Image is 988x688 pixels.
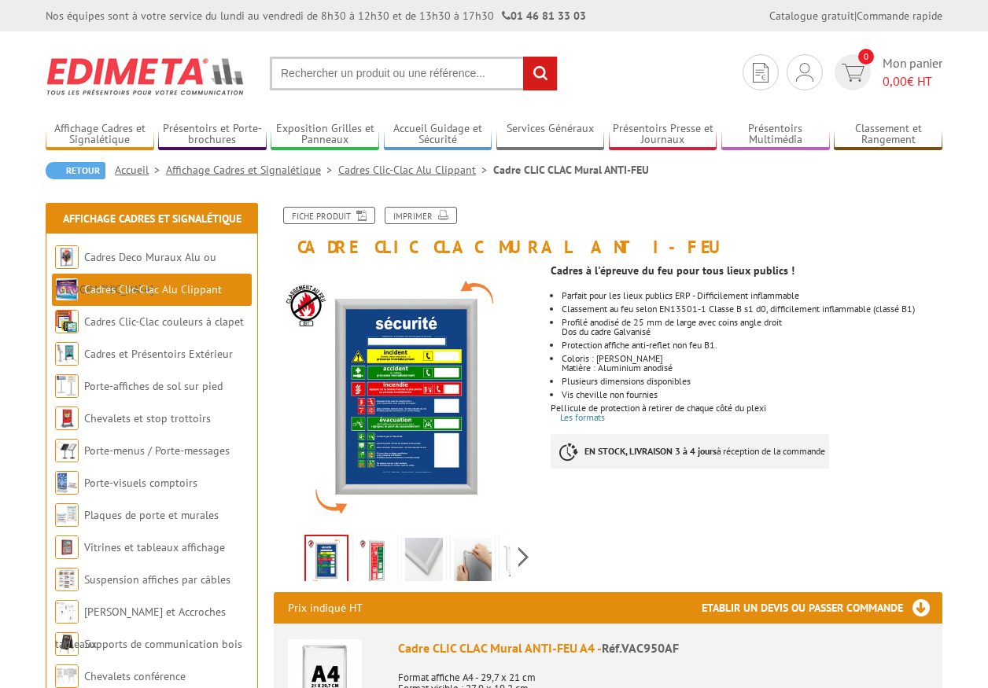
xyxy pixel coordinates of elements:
[562,304,942,314] li: Classement au feu selon EN13501-1 Classe B s1 d0, difficilement inflammable (classé B1)
[55,310,79,333] img: Cadres Clic-Clac couleurs à clapet
[55,245,79,269] img: Cadres Deco Muraux Alu ou Bois
[562,363,942,373] p: Matière : Aluminium anodisé
[46,8,586,24] div: Nos équipes sont à votre service du lundi au vendredi de 8h30 à 12h30 et de 13h30 à 17h30
[84,669,186,683] a: Chevalets conférence
[721,122,830,148] a: Présentoirs Multimédia
[858,49,874,64] span: 0
[84,476,197,490] a: Porte-visuels comptoirs
[55,374,79,398] img: Porte-affiches de sol sur pied
[55,407,79,430] img: Chevalets et stop trottoirs
[454,538,492,587] img: cadres-resistants-feu-3.jpg
[753,63,769,83] img: devis rapide
[831,54,942,90] a: devis rapide 0 Mon panier 0,00€ HT
[562,340,942,350] li: Protection affiche anti-reflet non feu B1.
[502,9,586,23] strong: 01 46 81 33 03
[769,9,854,23] a: Catalogue gratuit
[562,377,942,386] li: Plusieurs dimensions disponibles
[883,72,942,90] span: € HT
[562,354,942,363] p: Coloris : [PERSON_NAME]
[46,122,154,148] a: Affichage Cadres et Signalétique
[84,315,244,329] a: Cadres Clic-Clac couleurs à clapet
[55,342,79,366] img: Cadres et Présentoirs Extérieur
[883,54,942,90] span: Mon panier
[609,122,717,148] a: Présentoirs Presse et Journaux
[560,411,605,423] a: Les formats
[46,47,246,105] img: Edimeta
[562,327,942,337] p: Dos du cadre Galvanisé
[857,9,942,23] a: Commande rapide
[493,162,649,178] li: Cadre CLIC CLAC Mural ANTI-FEU
[842,64,864,82] img: devis rapide
[769,8,942,24] div: |
[356,538,394,587] img: cadres-resistants-feu-6.jpg
[562,318,942,327] p: Profilé anodisé de 25 mm de large avec coins angle droit
[55,600,79,624] img: Cimaises et Accroches tableaux
[166,163,338,177] a: Affichage Cadres et Signalétique
[84,572,230,587] a: Suspension affiches par câbles
[84,282,222,296] a: Cadres Clic-Clac Alu Clippant
[55,439,79,462] img: Porte-menus / Porte-messages
[523,57,557,90] input: rechercher
[516,544,531,570] span: Next
[551,434,829,469] p: à réception de la commande
[274,264,539,529] img: cadres_resistants_anti_feu_muraux_vac950af.jpg
[398,639,928,657] div: Cadre CLIC CLAC Mural ANTI-FEU A4 -
[84,637,242,651] a: Supports de communication bois
[551,403,942,422] p: Pellicule de protection à retirer de chaque côté du plexi
[551,263,794,278] strong: Cadres à l'épreuve du feu pour tous lieux publics !
[306,536,347,585] img: cadres_resistants_anti_feu_muraux_vac950af.jpg
[338,163,493,177] a: Cadres Clic-Clac Alu Clippant
[834,122,942,148] a: Classement et Rangement
[562,390,942,399] p: Vis cheville non fournies
[384,122,492,148] a: Accueil Guidage et Sécurité
[270,57,558,90] input: Rechercher un produit ou une référence...
[405,538,443,587] img: cadres-resistants-feu-4.jpg
[562,291,942,300] li: Parfait pour les lieux publics ERP - Difficilement inflammable
[55,568,79,591] img: Suspension affiches par câbles
[55,503,79,527] img: Plaques de porte et murales
[271,122,379,148] a: Exposition Grilles et Panneaux
[84,411,211,425] a: Chevalets et stop trottoirs
[288,592,363,624] p: Prix indiqué HT
[84,508,219,522] a: Plaques de porte et murales
[55,664,79,688] img: Chevalets conférence
[55,471,79,495] img: Porte-visuels comptoirs
[46,162,105,179] a: Retour
[84,347,233,361] a: Cadres et Présentoirs Extérieur
[584,445,717,457] strong: EN STOCK, LIVRAISON 3 à 4 jours
[84,379,223,393] a: Porte-affiches de sol sur pied
[883,73,907,89] span: 0,00
[55,250,216,296] a: Cadres Deco Muraux Alu ou [GEOGRAPHIC_DATA]
[602,640,679,656] span: Réf.VAC950AF
[115,163,166,177] a: Accueil
[55,605,226,651] a: [PERSON_NAME] et Accroches tableaux
[283,207,375,224] a: Fiche produit
[796,63,813,82] img: devis rapide
[702,592,942,624] h3: Etablir un devis ou passer commande
[84,540,225,554] a: Vitrines et tableaux affichage
[385,207,457,224] a: Imprimer
[63,212,241,226] a: Affichage Cadres et Signalétique
[158,122,267,148] a: Présentoirs et Porte-brochures
[503,538,540,587] img: croquis-cadre-non-feu-ignifuge.jpg
[84,443,230,458] a: Porte-menus / Porte-messages
[55,535,79,559] img: Vitrines et tableaux affichage
[496,122,605,148] a: Services Généraux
